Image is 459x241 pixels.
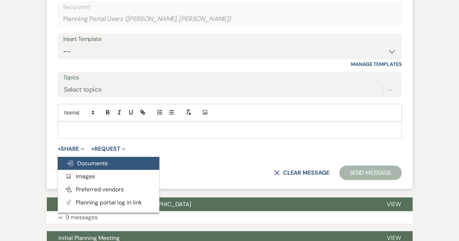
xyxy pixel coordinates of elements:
[58,183,159,196] button: Preferred vendors
[351,61,402,67] a: Manage Templates
[47,211,413,224] button: 9 messages
[58,146,85,152] button: Share
[63,72,396,83] label: Topics
[65,173,95,180] span: Images
[58,170,159,183] button: Images
[63,34,396,45] div: Insert Template
[339,166,401,180] button: Send Message
[63,3,396,12] p: Recipients*
[91,146,94,152] span: +
[124,14,231,24] span: ( [PERSON_NAME], [PERSON_NAME] )
[63,12,396,26] div: Planning Portal Users
[66,159,108,167] span: Documents
[64,85,102,95] div: Select topics
[47,198,375,211] button: Regarding upcoming trip to [GEOGRAPHIC_DATA]
[91,146,126,152] button: Request
[274,170,329,176] button: Clear message
[58,196,159,209] button: Planning portal log in link
[375,198,413,211] button: View
[66,213,98,222] p: 9 messages
[58,157,159,170] button: Documents
[58,146,61,152] span: +
[387,200,401,208] span: View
